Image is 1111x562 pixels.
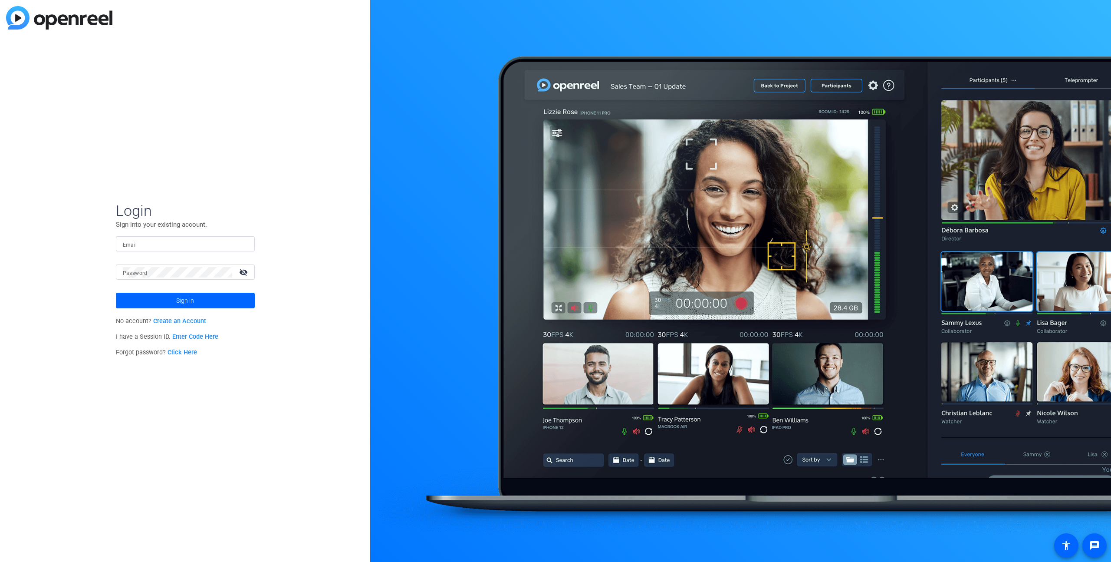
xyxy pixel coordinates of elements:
mat-icon: visibility_off [234,266,255,278]
button: Sign in [116,293,255,308]
p: Sign into your existing account. [116,220,255,229]
mat-icon: accessibility [1061,540,1072,551]
input: Enter Email Address [123,239,248,249]
span: Forgot password? [116,349,197,356]
span: I have a Session ID. [116,333,219,341]
span: Login [116,202,255,220]
span: Sign in [176,290,194,311]
a: Click Here [168,349,197,356]
a: Create an Account [153,317,206,325]
img: blue-gradient.svg [6,6,112,30]
mat-label: Email [123,242,137,248]
span: No account? [116,317,207,325]
a: Enter Code Here [172,333,218,341]
mat-label: Password [123,270,148,276]
mat-icon: message [1089,540,1100,551]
